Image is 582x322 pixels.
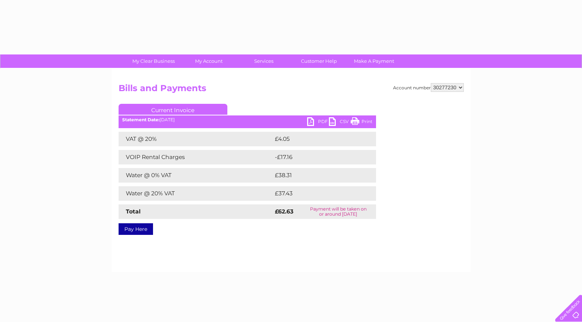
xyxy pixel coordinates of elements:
div: [DATE] [119,117,376,122]
a: My Account [179,54,239,68]
h2: Bills and Payments [119,83,464,97]
strong: Total [126,208,141,215]
b: Statement Date: [122,117,160,122]
a: Make A Payment [344,54,404,68]
a: Current Invoice [119,104,227,115]
td: VAT @ 20% [119,132,273,146]
a: Pay Here [119,223,153,235]
td: Water @ 0% VAT [119,168,273,183]
a: Print [351,117,372,128]
td: £38.31 [273,168,361,183]
a: PDF [307,117,329,128]
td: Water @ 20% VAT [119,186,273,201]
td: VOIP Rental Charges [119,150,273,164]
div: Account number [393,83,464,92]
td: £4.05 [273,132,359,146]
strong: £62.63 [275,208,293,215]
td: £37.43 [273,186,361,201]
a: Customer Help [289,54,349,68]
a: CSV [329,117,351,128]
a: My Clear Business [124,54,183,68]
a: Services [234,54,294,68]
td: Payment will be taken on or around [DATE] [301,204,376,219]
td: -£17.16 [273,150,361,164]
